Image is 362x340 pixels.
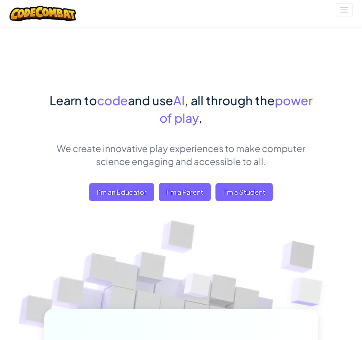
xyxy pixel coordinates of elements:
button: I'm a Student [215,183,273,201]
a: I'm a Parent [159,183,211,201]
span: AI [173,93,185,108]
img: Overlap cubes [274,258,346,327]
span: , all through the [185,93,275,108]
span: and use [128,93,173,108]
span: code [97,93,128,108]
img: CodeCombat logo [10,6,76,21]
img: Overlap cubes [168,257,227,318]
span: . [199,110,203,125]
span: Learn to [49,93,97,108]
a: I'm an Educator [89,183,154,201]
p: We create innovative play experiences to make computer science engaging and accessible to all. [44,142,318,168]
